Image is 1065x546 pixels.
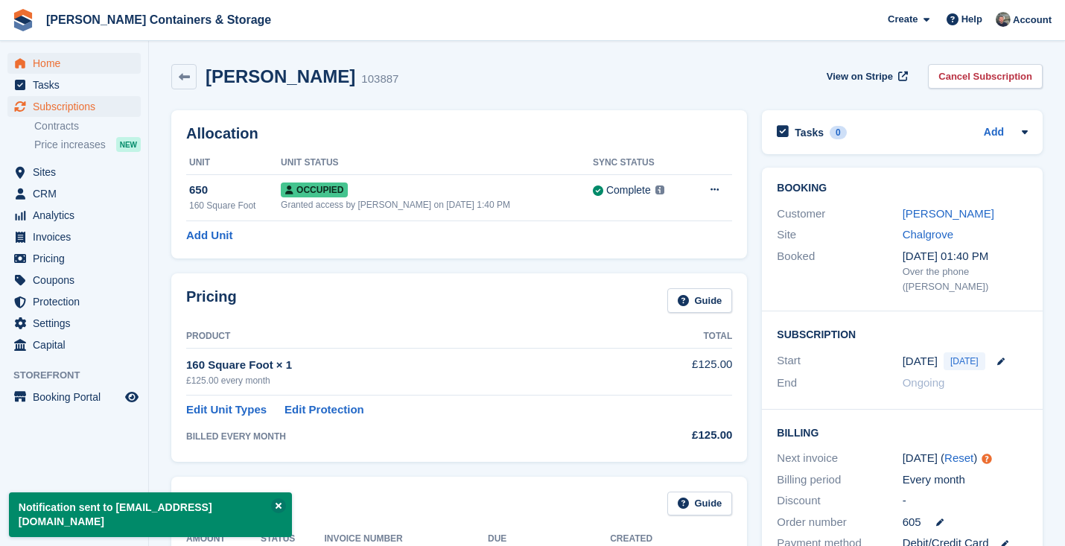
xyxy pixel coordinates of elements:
[33,74,122,95] span: Tasks
[189,182,281,199] div: 650
[186,401,267,419] a: Edit Unit Types
[777,450,902,467] div: Next invoice
[33,334,122,355] span: Capital
[830,126,847,139] div: 0
[33,226,122,247] span: Invoices
[186,125,732,142] h2: Allocation
[7,313,141,334] a: menu
[361,71,398,88] div: 103887
[123,388,141,406] a: Preview store
[33,291,122,312] span: Protection
[7,226,141,247] a: menu
[34,138,106,152] span: Price increases
[186,288,237,313] h2: Pricing
[7,162,141,182] a: menu
[116,137,141,152] div: NEW
[7,291,141,312] a: menu
[632,348,733,395] td: £125.00
[903,207,994,220] a: [PERSON_NAME]
[284,401,364,419] a: Edit Protection
[655,185,664,194] img: icon-info-grey-7440780725fd019a000dd9b08b2336e03edf1995a4989e88bcd33f0948082b44.svg
[281,198,593,212] div: Granted access by [PERSON_NAME] on [DATE] 1:40 PM
[888,12,918,27] span: Create
[928,64,1043,89] a: Cancel Subscription
[821,64,911,89] a: View on Stripe
[34,136,141,153] a: Price increases NEW
[7,96,141,117] a: menu
[33,53,122,74] span: Home
[7,53,141,74] a: menu
[1013,13,1052,28] span: Account
[903,376,945,389] span: Ongoing
[33,248,122,269] span: Pricing
[7,183,141,204] a: menu
[606,182,651,198] div: Complete
[33,387,122,407] span: Booking Portal
[33,162,122,182] span: Sites
[777,514,902,531] div: Order number
[777,492,902,510] div: Discount
[186,151,281,175] th: Unit
[7,334,141,355] a: menu
[777,206,902,223] div: Customer
[7,205,141,226] a: menu
[777,375,902,392] div: End
[186,227,232,244] a: Add Unit
[903,353,938,370] time: 2025-08-27 00:00:00 UTC
[186,374,632,387] div: £125.00 every month
[777,248,902,294] div: Booked
[186,430,632,443] div: BILLED EVERY MONTH
[281,151,593,175] th: Unit Status
[903,472,1028,489] div: Every month
[186,325,632,349] th: Product
[980,452,994,466] div: Tooltip anchor
[33,183,122,204] span: CRM
[40,7,277,32] a: [PERSON_NAME] Containers & Storage
[961,12,982,27] span: Help
[903,514,921,531] span: 605
[903,450,1028,467] div: [DATE] ( )
[984,124,1004,142] a: Add
[777,182,1028,194] h2: Booking
[903,492,1028,510] div: -
[777,226,902,244] div: Site
[667,492,733,516] a: Guide
[777,472,902,489] div: Billing period
[7,248,141,269] a: menu
[632,325,733,349] th: Total
[903,264,1028,293] div: Over the phone ([PERSON_NAME])
[186,357,632,374] div: 160 Square Foot × 1
[593,151,690,175] th: Sync Status
[903,228,953,241] a: Chalgrove
[12,9,34,31] img: stora-icon-8386f47178a22dfd0bd8f6a31ec36ba5ce8667c1dd55bd0f319d3a0aa187defe.svg
[632,427,733,444] div: £125.00
[777,352,902,370] div: Start
[7,387,141,407] a: menu
[9,492,292,537] p: Notification sent to [EMAIL_ADDRESS][DOMAIN_NAME]
[944,451,973,464] a: Reset
[206,66,355,86] h2: [PERSON_NAME]
[944,352,985,370] span: [DATE]
[903,248,1028,265] div: [DATE] 01:40 PM
[13,368,148,383] span: Storefront
[33,205,122,226] span: Analytics
[667,288,733,313] a: Guide
[33,270,122,291] span: Coupons
[7,270,141,291] a: menu
[777,326,1028,341] h2: Subscription
[33,96,122,117] span: Subscriptions
[33,313,122,334] span: Settings
[281,182,348,197] span: Occupied
[996,12,1011,27] img: Adam Greenhalgh
[34,119,141,133] a: Contracts
[7,74,141,95] a: menu
[795,126,824,139] h2: Tasks
[827,69,893,84] span: View on Stripe
[189,199,281,212] div: 160 Square Foot
[777,425,1028,439] h2: Billing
